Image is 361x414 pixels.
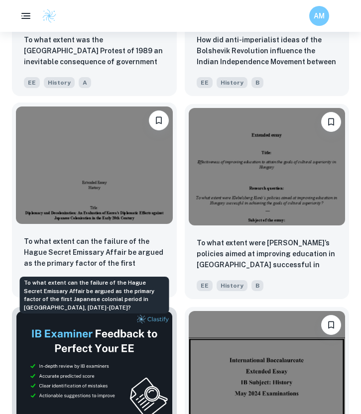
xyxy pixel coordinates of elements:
p: To what extent were Klebelsberg Kunó’s policies aimed at improving education in Hungary successfu... [197,237,338,271]
p: How did anti-imperialist ideas of the Bolshevik Revolution influence the Indian Independence Move... [197,34,338,68]
span: EE [24,77,40,88]
button: Bookmark [149,110,169,130]
span: EE [197,280,213,291]
span: B [251,77,263,88]
div: To what extent can the failure of the Hague Secret Emissary Affair be argued as the primary facto... [20,277,169,313]
h6: AM [314,10,325,21]
span: EE [197,77,213,88]
button: Bookmark [321,112,341,132]
p: To what extent was the Tiananmen Square Protest of 1989 an inevitable consequence of government c... [24,34,165,68]
img: Clastify logo [42,8,57,23]
p: To what extent can the failure of the Hague Secret Emissary Affair be argued as the primary facto... [24,236,165,270]
a: BookmarkTo what extent were Klebelsberg Kunó’s policies aimed at improving education in Hungary s... [185,104,350,299]
span: A [79,77,91,88]
span: History [217,77,247,88]
span: B [251,280,263,291]
a: Clastify logo [36,8,57,23]
button: Bookmark [321,315,341,335]
a: BookmarkTo what extent can the failure of the Hague Secret Emissary Affair be argued as the prima... [12,104,177,299]
span: History [44,77,75,88]
button: AM [309,6,329,26]
img: History EE example thumbnail: To what extent can the failure of the Ha [16,106,173,224]
img: History EE example thumbnail: To what extent were Klebelsberg Kunó’s p [189,108,346,225]
span: History [217,280,247,291]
